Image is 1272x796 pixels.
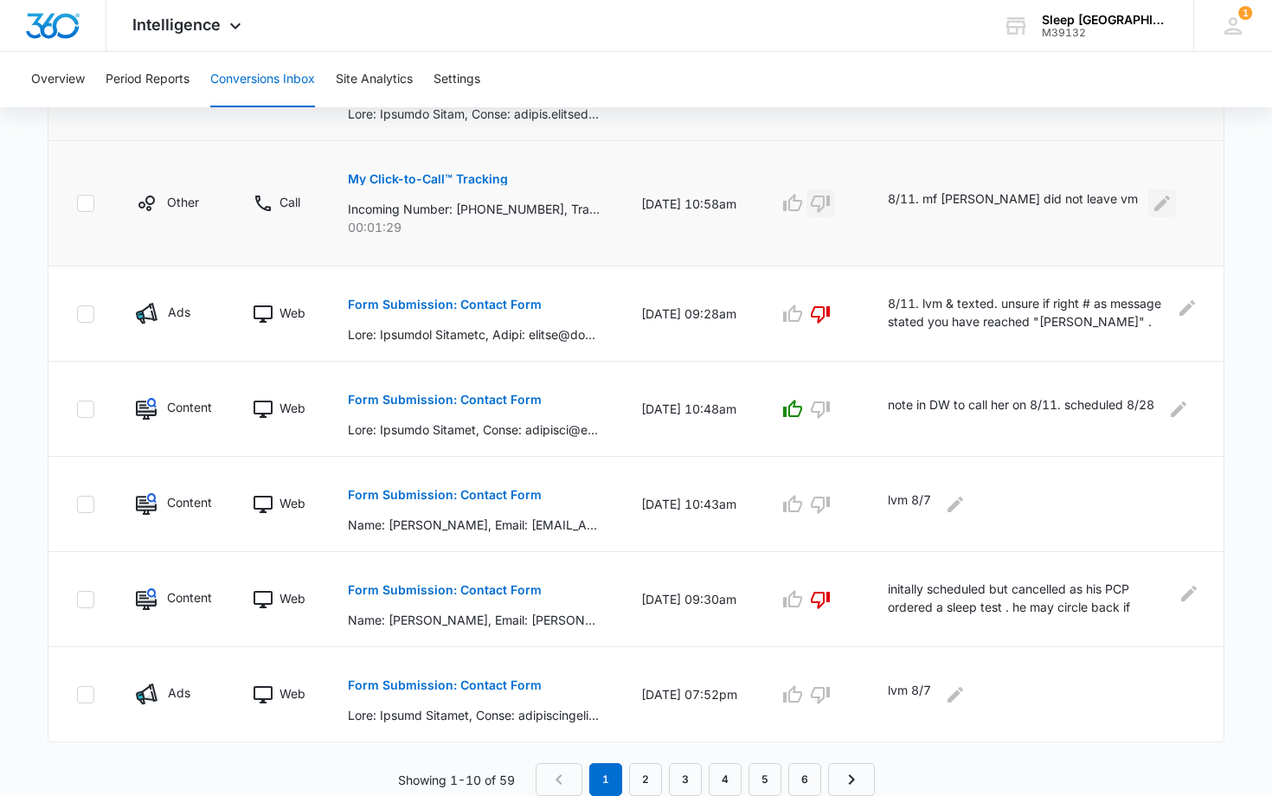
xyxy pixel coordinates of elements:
[348,394,542,406] p: Form Submission: Contact Form
[888,294,1168,333] p: 8/11. lvm & texted. unsure if right # as message stated you have reached "[PERSON_NAME]" . mf
[348,298,542,311] p: Form Submission: Contact Form
[348,474,542,516] button: Form Submission: Contact Form
[348,158,508,200] button: My Click-to-Call™ Tracking
[709,763,742,796] a: Page 4
[348,284,542,325] button: Form Submission: Contact Form
[1165,395,1192,423] button: Edit Comments
[132,16,221,34] span: Intelligence
[279,304,305,322] p: Web
[167,398,210,416] p: Content
[1179,294,1196,322] button: Edit Comments
[941,681,969,709] button: Edit Comments
[1148,189,1176,217] button: Edit Comments
[279,589,305,607] p: Web
[279,193,300,211] p: Call
[167,193,199,211] p: Other
[279,399,305,417] p: Web
[168,303,190,321] p: Ads
[348,325,600,343] p: Lore: Ipsumdol Sitametc, Adipi: elitse@doeiusm.tem, Incid: 242-418-3257, Utl etd m ali enimadm?: ...
[669,763,702,796] a: Page 3
[1238,6,1252,20] span: 1
[888,681,931,709] p: lvm 8/7
[348,664,542,706] button: Form Submission: Contact Form
[620,141,758,266] td: [DATE] 10:58am
[106,52,190,107] button: Period Reports
[348,516,600,534] p: Name: [PERSON_NAME], Email: [EMAIL_ADDRESS][DOMAIN_NAME], Phone: [PHONE_NUMBER], Are you a new pa...
[31,52,85,107] button: Overview
[748,763,781,796] a: Page 5
[167,588,210,607] p: Content
[279,684,305,703] p: Web
[348,379,542,420] button: Form Submission: Contact Form
[620,362,758,457] td: [DATE] 10:48am
[536,763,875,796] nav: Pagination
[1042,27,1168,39] div: account id
[1238,6,1252,20] div: notifications count
[348,489,542,501] p: Form Submission: Contact Form
[279,494,305,512] p: Web
[1042,13,1168,27] div: account name
[348,105,600,123] p: Lore: Ipsumdo Sitam, Conse: adipis.elitseddo@eiusm.tem, Incid: 8182406609, Utl etd m ali enimadm?...
[348,611,600,629] p: Name: [PERSON_NAME], Email: [PERSON_NAME][EMAIL_ADDRESS][PERSON_NAME][DOMAIN_NAME], Phone: [PHONE...
[348,420,600,439] p: Lore: Ipsumdo Sitamet, Conse: adipisci@elitse.doe, Tempo: 8092992525, Inc utl e dol magnaal?: En,...
[168,684,190,702] p: Ads
[941,491,969,518] button: Edit Comments
[348,218,600,236] p: 00:01:29
[629,763,662,796] a: Page 2
[620,266,758,362] td: [DATE] 09:28am
[589,763,622,796] em: 1
[888,395,1154,423] p: note in DW to call her on 8/11. scheduled 8/28
[348,679,542,691] p: Form Submission: Contact Form
[788,763,821,796] a: Page 6
[888,189,1138,217] p: 8/11. mf [PERSON_NAME] did not leave vm
[1181,580,1196,607] button: Edit Comments
[348,173,508,185] p: My Click-to-Call™ Tracking
[434,52,480,107] button: Settings
[620,647,758,742] td: [DATE] 07:52pm
[620,552,758,647] td: [DATE] 09:30am
[620,457,758,552] td: [DATE] 10:43am
[888,491,931,518] p: lvm 8/7
[828,763,875,796] a: Next Page
[348,584,542,596] p: Form Submission: Contact Form
[167,493,210,511] p: Content
[888,580,1171,619] p: initally scheduled but cancelled as his PCP ordered a sleep test . he may circle back if seeking ...
[336,52,413,107] button: Site Analytics
[210,52,315,107] button: Conversions Inbox
[348,200,600,218] p: Incoming Number: [PHONE_NUMBER], Tracking Number: [PHONE_NUMBER], Ring To: [PHONE_NUMBER], Caller...
[348,706,600,724] p: Lore: Ipsumd Sitamet, Conse: adipiscingelit@seddoei.tem, Incid: 5800337974, Utl etd m ali enimadm...
[348,569,542,611] button: Form Submission: Contact Form
[398,771,515,789] p: Showing 1-10 of 59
